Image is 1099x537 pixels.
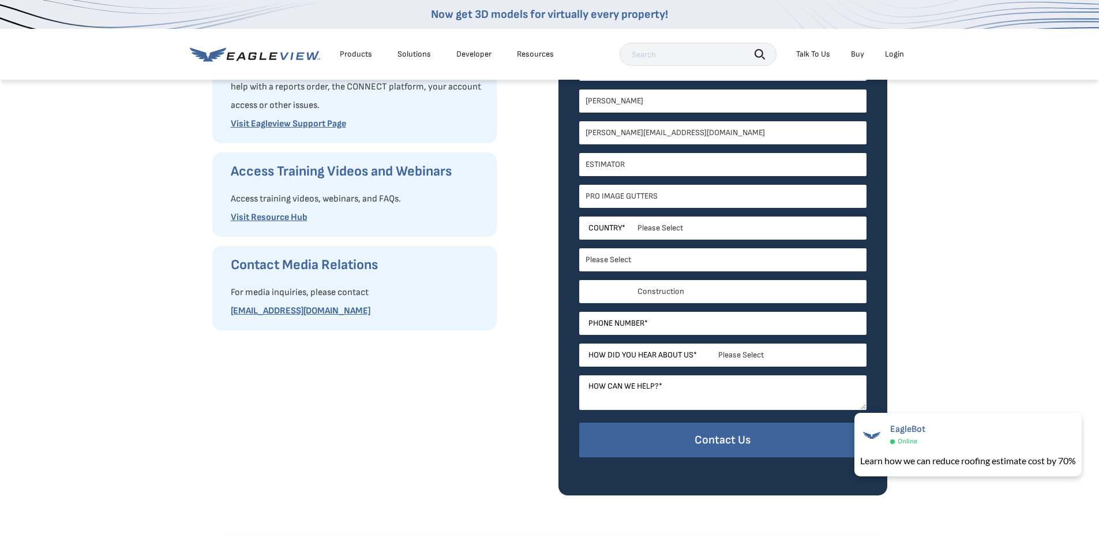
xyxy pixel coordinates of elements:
div: Talk To Us [796,49,830,59]
span: EagleBot [890,424,925,435]
a: Visit Resource Hub [231,212,307,223]
a: [EMAIL_ADDRESS][DOMAIN_NAME] [231,305,370,316]
div: Learn how we can reduce roofing estimate cost by 70% [860,454,1076,468]
div: Resources [517,49,554,59]
div: Solutions [397,49,431,59]
a: Now get 3D models for virtually every property! [431,8,668,21]
p: Access training videos, webinars, and FAQs. [231,190,485,208]
p: For media inquiries, please contact [231,284,485,302]
input: Search [620,43,777,66]
a: Buy [851,49,864,59]
h3: Access Training Videos and Webinars [231,162,485,181]
div: Login [885,49,904,59]
div: Products [340,49,372,59]
h3: Contact Media Relations [231,256,485,274]
a: Developer [456,49,492,59]
input: Contact Us [579,423,867,458]
a: Visit Eagleview Support Page [231,118,346,129]
span: Online [898,437,917,446]
img: EagleBot [860,424,883,447]
p: For current Eagleview customers, visit our support page to get help with a reports order, the CON... [231,59,485,115]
